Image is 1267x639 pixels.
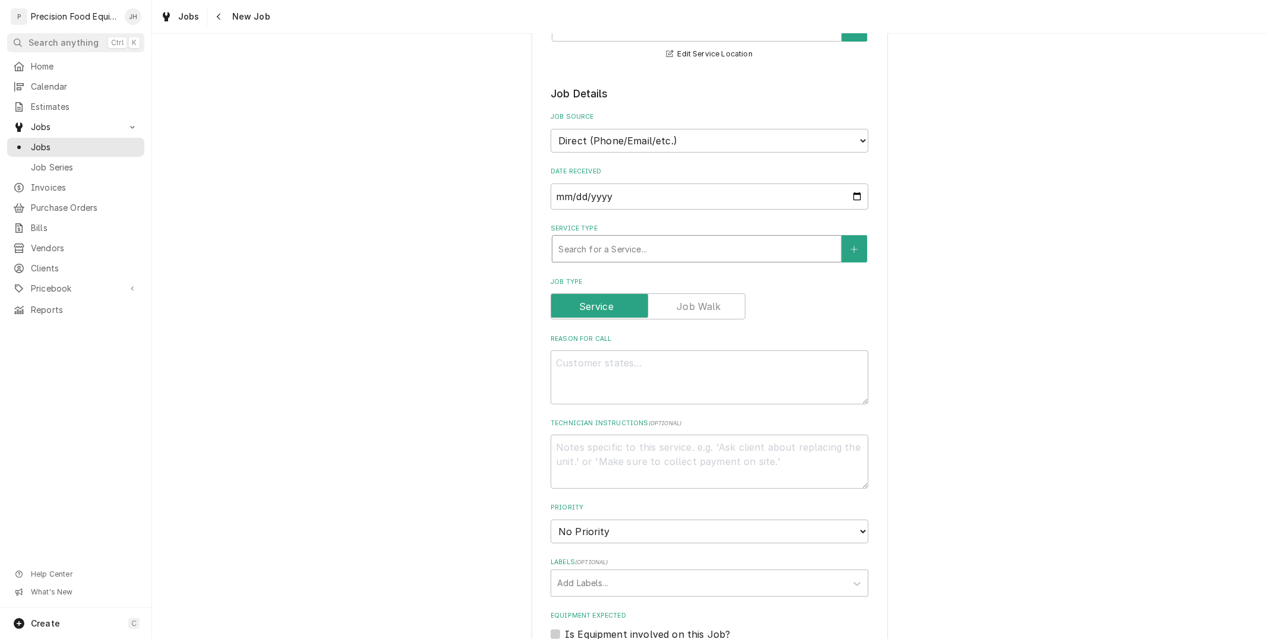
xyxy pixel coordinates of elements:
div: Service Type [551,224,868,262]
span: ( optional ) [649,420,682,426]
span: Jobs [31,121,121,133]
a: Go to Pricebook [7,279,144,298]
label: Reason For Call [551,334,868,344]
a: Calendar [7,77,144,96]
label: Labels [551,558,868,567]
div: Jason Hertel's Avatar [125,8,141,25]
a: Jobs [156,7,204,26]
label: Equipment Expected [551,611,868,621]
div: Job Source [551,112,868,152]
button: Search anythingCtrlK [7,33,144,52]
div: Job Type [551,277,868,319]
span: New Job [229,11,270,23]
a: Clients [7,259,144,278]
a: Job Series [7,158,144,177]
a: Bills [7,219,144,238]
button: Create New Service [842,235,867,262]
span: Clients [31,262,138,274]
div: JH [125,8,141,25]
div: P [11,8,27,25]
span: Ctrl [111,38,124,48]
span: Home [31,61,138,72]
span: Invoices [31,182,138,194]
span: Calendar [31,81,138,93]
a: Go to Jobs [7,118,144,137]
span: Job Series [31,162,138,173]
a: Go to Help Center [7,566,144,583]
a: Purchase Orders [7,198,144,217]
span: What's New [31,587,137,597]
span: K [132,38,137,48]
span: Create [31,618,60,628]
span: Search anything [29,37,99,49]
label: Job Type [551,277,868,287]
a: Home [7,57,144,76]
input: yyyy-mm-dd [551,184,868,210]
label: Date Received [551,167,868,176]
a: Jobs [7,138,144,157]
a: Vendors [7,239,144,258]
label: Technician Instructions [551,419,868,428]
a: Go to What's New [7,584,144,600]
span: Purchase Orders [31,202,138,214]
a: Invoices [7,178,144,197]
span: Estimates [31,101,138,113]
span: Reports [31,304,138,316]
legend: Job Details [551,86,868,102]
label: Service Type [551,224,868,233]
span: Jobs [178,11,200,23]
span: ( optional ) [575,559,608,565]
button: Navigate back [210,7,229,26]
span: Vendors [31,242,138,254]
label: Priority [551,503,868,513]
span: Jobs [31,141,138,153]
span: Pricebook [31,283,121,295]
div: Labels [551,558,868,596]
label: Job Source [551,112,868,122]
button: Edit Service Location [665,47,754,62]
a: Estimates [7,97,144,116]
a: Reports [7,300,144,319]
span: Bills [31,222,138,234]
div: Date Received [551,167,868,209]
svg: Create New Service [851,245,858,254]
div: Reason For Call [551,334,868,404]
div: Priority [551,503,868,543]
div: Technician Instructions [551,419,868,489]
div: Precision Food Equipment LLC [31,11,118,23]
span: C [131,619,137,628]
span: Help Center [31,570,137,579]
